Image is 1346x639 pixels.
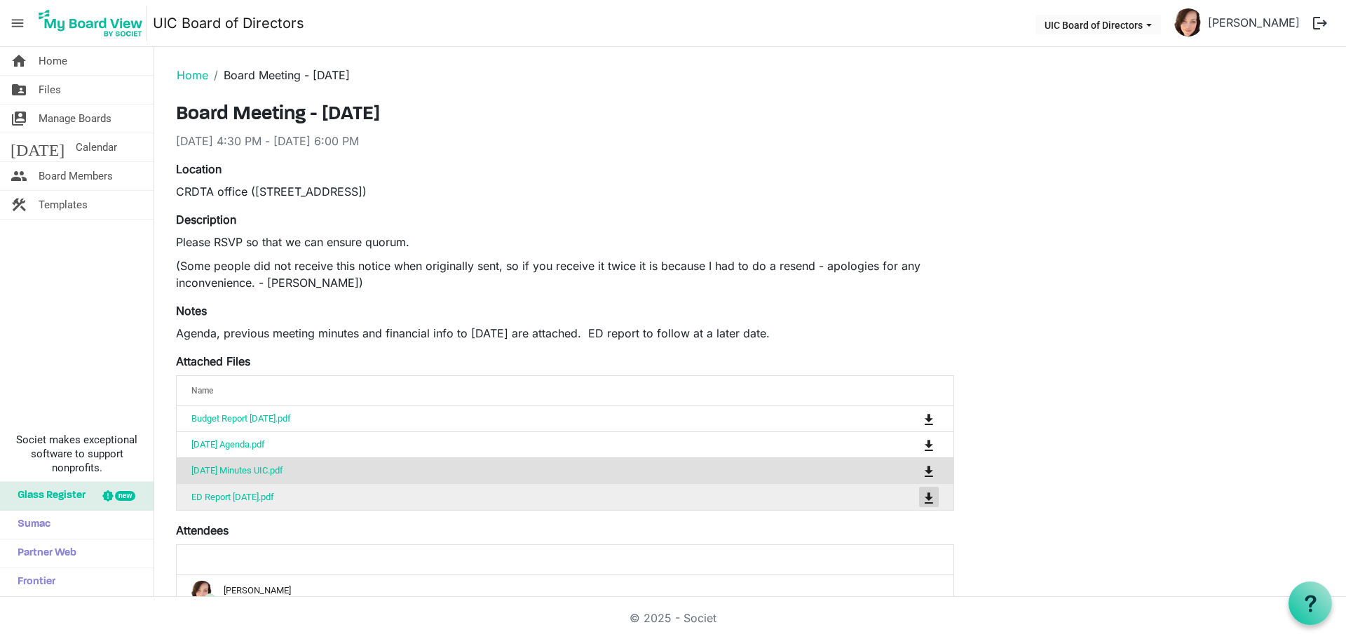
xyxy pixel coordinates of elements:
[191,581,939,602] div: [PERSON_NAME]
[39,105,111,133] span: Manage Boards
[176,133,954,149] div: [DATE] 4:30 PM - [DATE] 6:00 PM
[191,439,265,450] a: [DATE] Agenda.pdf
[919,461,939,480] button: Download
[39,47,67,75] span: Home
[866,406,953,431] td: is Command column column header
[153,9,304,37] a: UIC Board of Directors
[34,6,147,41] img: My Board View Logo
[191,413,291,424] a: Budget Report [DATE].pdf
[34,6,153,41] a: My Board View Logo
[11,47,27,75] span: home
[11,511,50,539] span: Sumac
[177,457,866,483] td: June 18 2025 Minutes UIC.pdf is template cell column header Name
[176,325,954,342] p: Agenda, previous meeting minutes and financial info to [DATE] are attached. ED report to follow a...
[176,257,954,291] p: (Some people did not receive this notice when originally sent, so if you receive it twice it is b...
[11,482,86,510] span: Glass Register
[866,457,953,483] td: is Command column column header
[919,409,939,429] button: Download
[1174,8,1202,36] img: aZda651_YrtB0d3iDw2VWU6hlcmlxgORkYhRWXcu6diS1fUuzblDemDitxXHgJcDUASUXKKMmrJj1lYLVKcG1g_thumb.png
[11,568,55,596] span: Frontier
[6,433,147,475] span: Societ makes exceptional software to support nonprofits.
[1202,8,1305,36] a: [PERSON_NAME]
[919,487,939,506] button: Download
[176,302,207,319] label: Notes
[176,103,954,127] h3: Board Meeting - [DATE]
[39,162,113,190] span: Board Members
[11,162,27,190] span: people
[11,539,76,567] span: Partner Web
[919,435,939,455] button: Download
[176,234,954,250] p: Please RSVP so that we can ensure quorum.
[177,406,866,431] td: Budget Report August 2025.pdf is template cell column header Name
[11,76,27,104] span: folder_shared
[11,191,27,219] span: construction
[177,431,866,457] td: Sept 24 2025 Agenda.pdf is template cell column header Name
[866,431,953,457] td: is Command column column header
[176,211,236,228] label: Description
[176,522,229,539] label: Attendees
[177,483,866,509] td: ED Report Sept 2025.pdf is template cell column header Name
[177,575,953,607] td: checkAmy Wright is template cell column header
[115,491,135,501] div: new
[191,581,212,602] img: aZda651_YrtB0d3iDw2VWU6hlcmlxgORkYhRWXcu6diS1fUuzblDemDitxXHgJcDUASUXKKMmrJj1lYLVKcG1g_thumb.png
[11,105,27,133] span: switch_account
[191,386,213,396] span: Name
[1305,8,1335,38] button: logout
[176,161,222,177] label: Location
[191,492,274,502] a: ED Report [DATE].pdf
[76,133,117,161] span: Calendar
[176,353,250,370] label: Attached Files
[176,183,954,200] div: CRDTA office ([STREET_ADDRESS])
[1035,15,1161,34] button: UIC Board of Directors dropdownbutton
[191,465,283,476] a: [DATE] Minutes UIC.pdf
[39,76,61,104] span: Files
[866,483,953,509] td: is Command column column header
[208,67,350,83] li: Board Meeting - [DATE]
[11,133,64,161] span: [DATE]
[4,10,31,36] span: menu
[204,593,216,605] span: check
[39,191,88,219] span: Templates
[177,68,208,82] a: Home
[630,611,716,625] a: © 2025 - Societ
